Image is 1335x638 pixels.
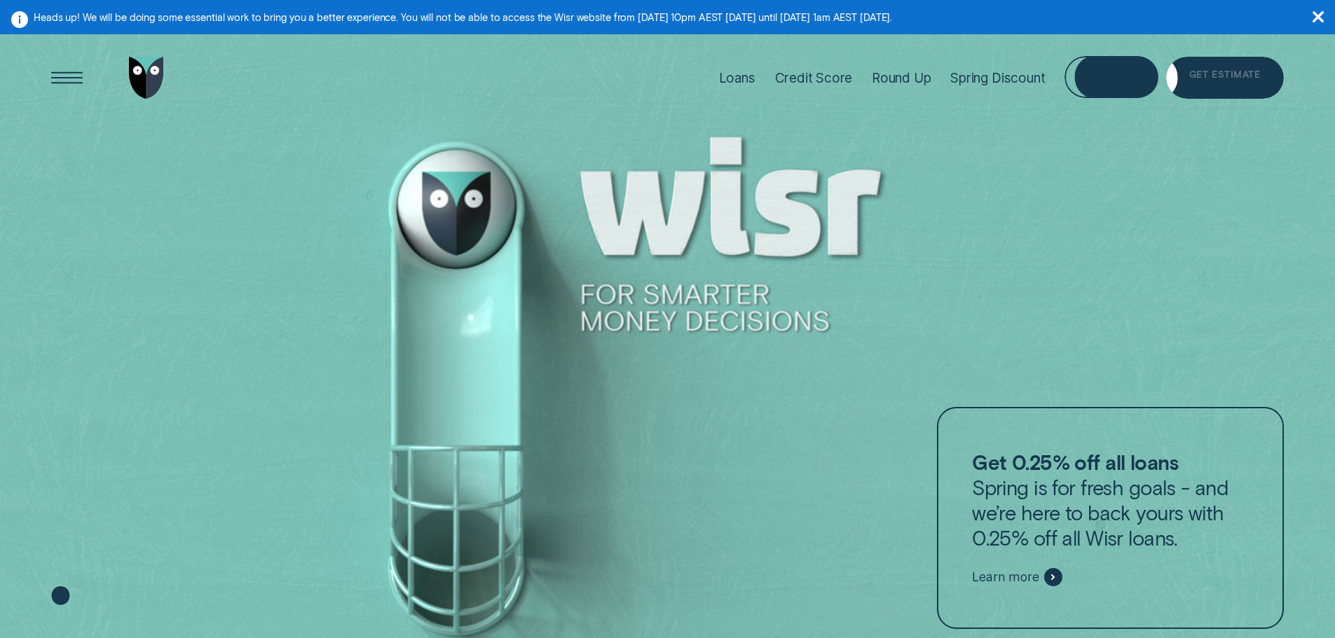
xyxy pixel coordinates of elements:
[1064,56,1158,98] button: Log in
[125,31,167,124] a: Go to home page
[775,70,853,86] div: Credit Score
[872,31,931,124] a: Round Up
[129,57,164,99] img: Wisr
[972,450,1248,550] p: Spring is for fresh goals - and we’re here to back yours with 0.25% off all Wisr loans.
[1166,57,1284,99] a: Get Estimate
[972,450,1178,474] strong: Get 0.25% off all loans
[937,407,1283,630] a: Get 0.25% off all loansSpring is for fresh goals - and we’re here to back yours with 0.25% off al...
[950,31,1045,124] a: Spring Discount
[775,31,853,124] a: Credit Score
[719,70,755,86] div: Loans
[46,57,88,99] button: Open Menu
[950,70,1045,86] div: Spring Discount
[972,569,1039,585] span: Learn more
[872,70,931,86] div: Round Up
[719,31,755,124] a: Loans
